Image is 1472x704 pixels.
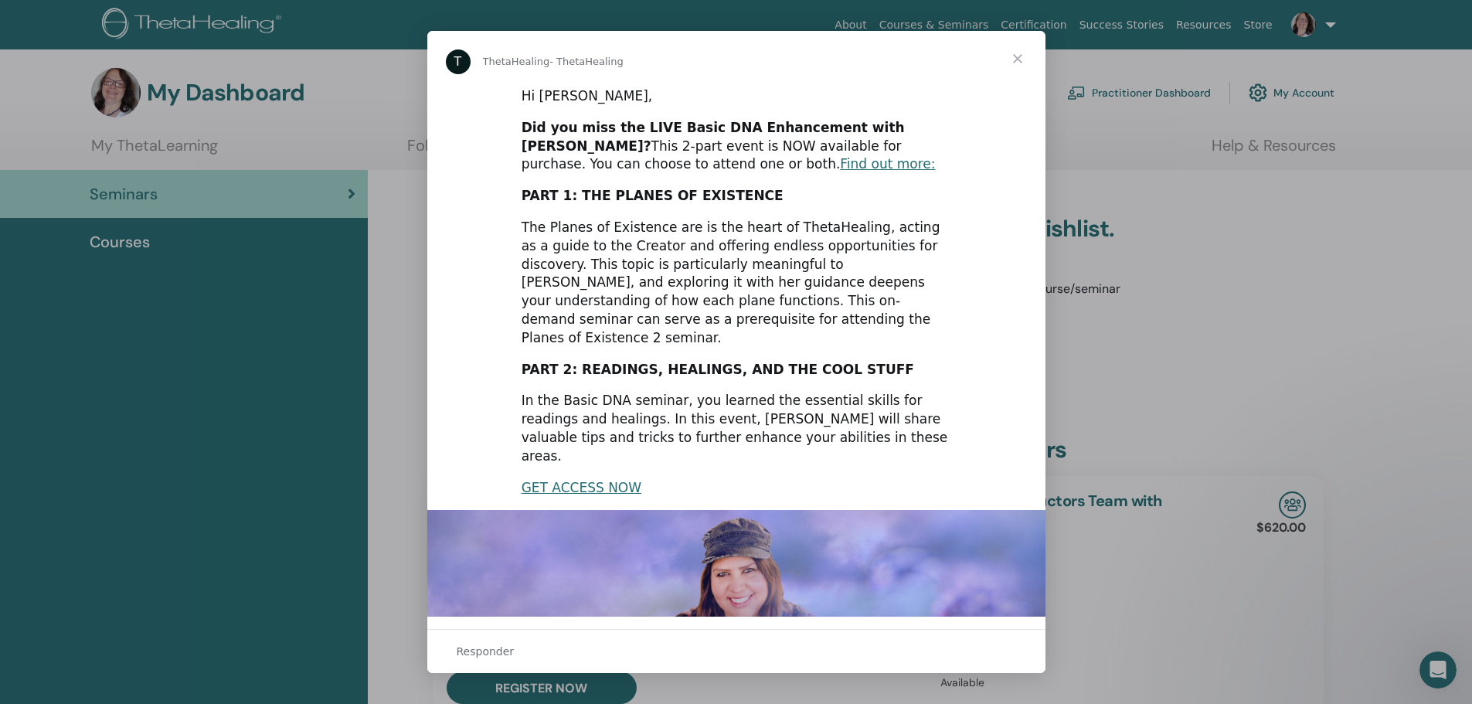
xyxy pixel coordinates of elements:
b: PART 2: READINGS, HEALINGS, AND THE COOL STUFF [522,362,914,377]
span: Fechar [990,31,1045,87]
span: - ThetaHealing [549,56,624,67]
div: This 2-part event is NOW available for purchase. You can choose to attend one or both. [522,119,951,174]
a: GET ACCESS NOW [522,480,641,495]
div: Profile image for ThetaHealing [446,49,471,74]
b: Did you miss the LIVE Basic DNA Enhancement with [PERSON_NAME]? [522,120,905,154]
div: Hi [PERSON_NAME], [522,87,951,106]
div: The Planes of Existence are is the heart of ThetaHealing, acting as a guide to the Creator and of... [522,219,951,348]
span: ThetaHealing [483,56,550,67]
a: Find out more: [840,156,935,172]
div: Abrir conversa e responder [427,629,1045,673]
div: In the Basic DNA seminar, you learned the essential skills for readings and healings. In this eve... [522,392,951,465]
b: PART 1: THE PLANES OF EXISTENCE [522,188,784,203]
span: Responder [457,641,515,661]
